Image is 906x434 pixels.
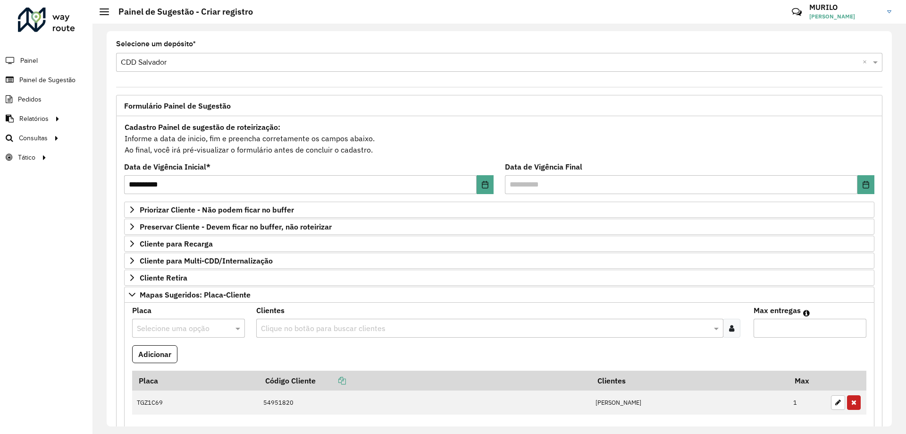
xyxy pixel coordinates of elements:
label: Max entregas [754,305,801,316]
strong: Cadastro Painel de sugestão de roteirização: [125,122,280,132]
td: 54951820 [259,391,591,415]
a: Cliente para Recarga [124,236,874,252]
span: Painel de Sugestão [19,75,75,85]
td: 1 [789,391,826,415]
span: Cliente para Recarga [140,240,213,247]
button: Choose Date [477,175,494,194]
a: Contato Rápido [787,2,807,22]
a: Cliente Retira [124,270,874,286]
label: Data de Vigência Inicial [124,161,210,172]
label: Selecione um depósito [116,38,196,50]
a: Preservar Cliente - Devem ficar no buffer, não roteirizar [124,219,874,235]
td: TGZ1C69 [132,391,259,415]
th: Placa [132,371,259,391]
td: [PERSON_NAME] [591,391,789,415]
span: Consultas [19,133,48,143]
h3: MURILO [809,3,880,12]
em: Máximo de clientes que serão colocados na mesma rota com os clientes informados [803,309,810,317]
label: Placa [132,305,151,316]
h2: Painel de Sugestão - Criar registro [109,7,253,17]
label: Clientes [256,305,285,316]
a: Priorizar Cliente - Não podem ficar no buffer [124,202,874,218]
th: Clientes [591,371,789,391]
span: Cliente Retira [140,274,187,281]
span: Tático [18,153,35,162]
button: Choose Date [857,175,874,194]
div: Informe a data de inicio, fim e preencha corretamente os campos abaixo. Ao final, você irá pré-vi... [124,121,874,156]
span: [PERSON_NAME] [809,12,880,21]
th: Max [789,371,826,391]
a: Copiar [316,376,346,385]
span: Painel [20,56,38,66]
label: Data de Vigência Final [505,161,582,172]
span: Pedidos [18,94,42,104]
a: Cliente para Multi-CDD/Internalização [124,253,874,269]
span: Clear all [863,57,871,68]
span: Cliente para Multi-CDD/Internalização [140,257,273,264]
a: Mapas Sugeridos: Placa-Cliente [124,287,874,303]
th: Código Cliente [259,371,591,391]
span: Mapas Sugeridos: Placa-Cliente [140,291,251,298]
span: Relatórios [19,114,49,124]
span: Formulário Painel de Sugestão [124,102,231,110]
span: Preservar Cliente - Devem ficar no buffer, não roteirizar [140,223,332,230]
button: Adicionar [132,345,177,363]
span: Priorizar Cliente - Não podem ficar no buffer [140,206,294,213]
